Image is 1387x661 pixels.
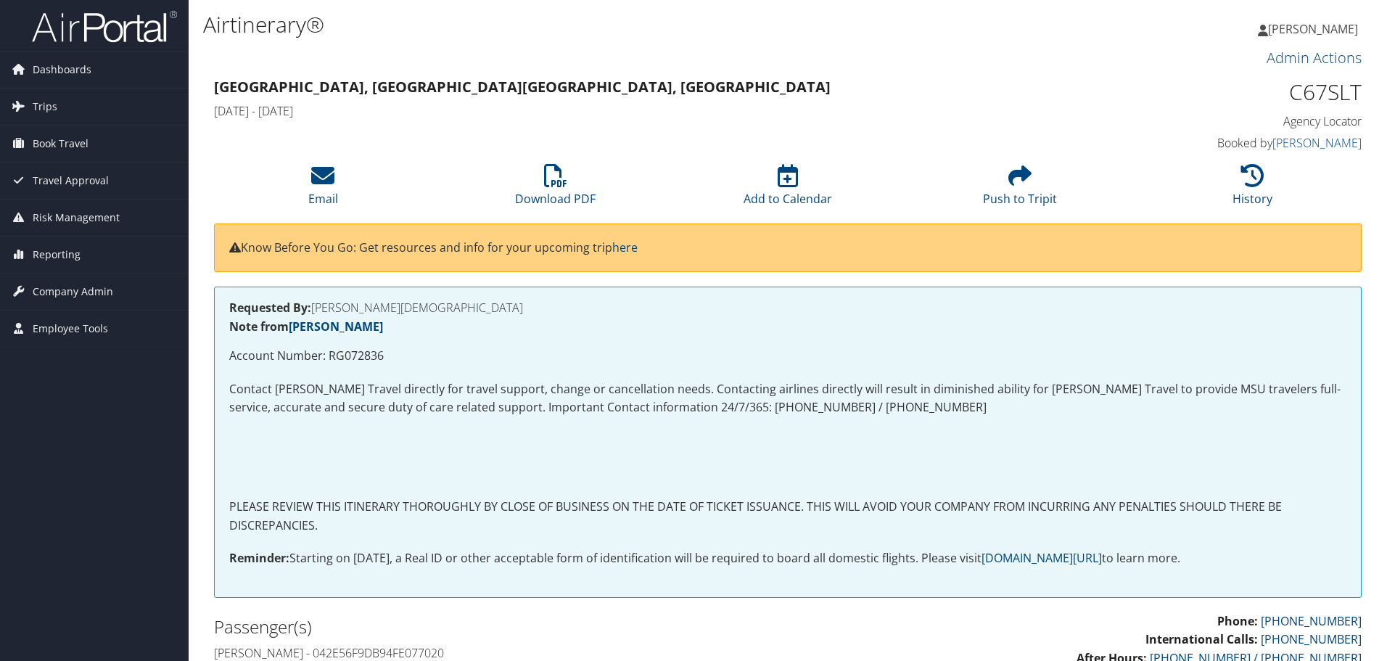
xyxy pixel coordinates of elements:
[515,172,596,207] a: Download PDF
[33,52,91,88] span: Dashboards
[1091,77,1362,107] h1: C67SLT
[289,319,383,334] a: [PERSON_NAME]
[612,239,638,255] a: here
[1145,631,1258,647] strong: International Calls:
[1261,613,1362,629] a: [PHONE_NUMBER]
[229,347,1346,366] p: Account Number: RG072836
[229,319,383,334] strong: Note from
[308,172,338,207] a: Email
[229,380,1346,417] p: Contact [PERSON_NAME] Travel directly for travel support, change or cancellation needs. Contactin...
[33,237,81,273] span: Reporting
[1091,135,1362,151] h4: Booked by
[1268,21,1358,37] span: [PERSON_NAME]
[214,103,1069,119] h4: [DATE] - [DATE]
[1261,631,1362,647] a: [PHONE_NUMBER]
[229,550,289,566] strong: Reminder:
[1272,135,1362,151] a: [PERSON_NAME]
[33,200,120,236] span: Risk Management
[229,549,1346,568] p: Starting on [DATE], a Real ID or other acceptable form of identification will be required to boar...
[229,498,1346,535] p: PLEASE REVIEW THIS ITINERARY THOROUGHLY BY CLOSE OF BUSINESS ON THE DATE OF TICKET ISSUANCE. THIS...
[1091,113,1362,129] h4: Agency Locator
[203,9,983,40] h1: Airtinerary®
[1232,172,1272,207] a: History
[744,172,832,207] a: Add to Calendar
[32,9,177,44] img: airportal-logo.png
[1267,48,1362,67] a: Admin Actions
[33,126,89,162] span: Book Travel
[1258,7,1372,51] a: [PERSON_NAME]
[981,550,1102,566] a: [DOMAIN_NAME][URL]
[983,172,1057,207] a: Push to Tripit
[33,274,113,310] span: Company Admin
[229,302,1346,313] h4: [PERSON_NAME][DEMOGRAPHIC_DATA]
[214,645,777,661] h4: [PERSON_NAME] - 042E56F9DB94FE077020
[33,89,57,125] span: Trips
[229,300,311,316] strong: Requested By:
[214,615,777,639] h2: Passenger(s)
[33,163,109,199] span: Travel Approval
[229,239,1346,258] p: Know Before You Go: Get resources and info for your upcoming trip
[33,311,108,347] span: Employee Tools
[214,77,831,97] strong: [GEOGRAPHIC_DATA], [GEOGRAPHIC_DATA] [GEOGRAPHIC_DATA], [GEOGRAPHIC_DATA]
[1217,613,1258,629] strong: Phone:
